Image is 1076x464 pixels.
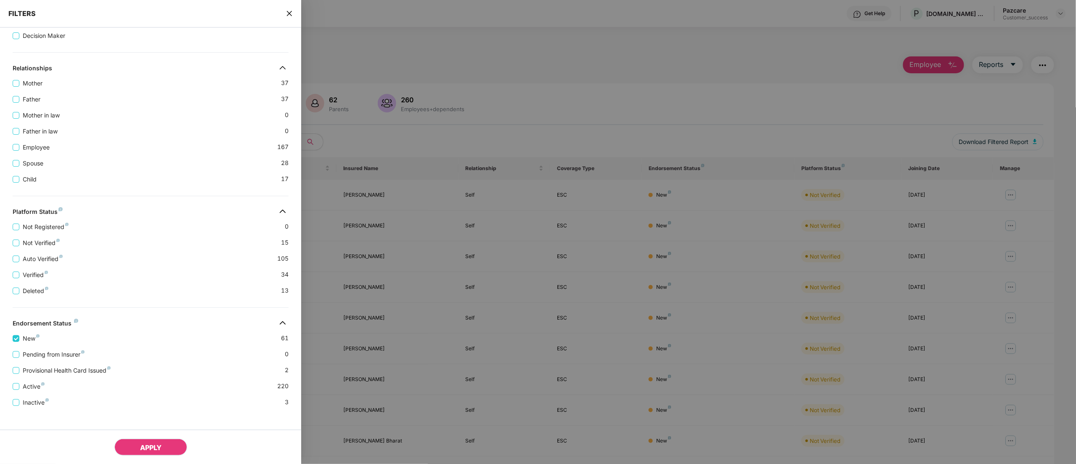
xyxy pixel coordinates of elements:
[19,79,46,88] span: Mother
[285,222,289,232] span: 0
[19,334,43,343] span: New
[19,366,114,375] span: Provisional Health Card Issued
[19,159,47,168] span: Spouse
[281,286,289,296] span: 13
[45,398,49,402] img: svg+xml;base64,PHN2ZyB4bWxucz0iaHR0cDovL3d3dy53My5vcmcvMjAwMC9zdmciIHdpZHRoPSI4IiBoZWlnaHQ9IjgiIH...
[19,95,44,104] span: Father
[277,254,289,264] span: 105
[56,239,60,242] img: svg+xml;base64,PHN2ZyB4bWxucz0iaHR0cDovL3d3dy53My5vcmcvMjAwMC9zdmciIHdpZHRoPSI4IiBoZWlnaHQ9IjgiIH...
[13,208,63,218] div: Platform Status
[59,255,63,258] img: svg+xml;base64,PHN2ZyB4bWxucz0iaHR0cDovL3d3dy53My5vcmcvMjAwMC9zdmciIHdpZHRoPSI4IiBoZWlnaHQ9IjgiIH...
[13,64,52,75] div: Relationships
[114,439,187,456] button: APPLY
[281,94,289,104] span: 37
[285,110,289,120] span: 0
[281,158,289,168] span: 28
[281,333,289,343] span: 61
[276,316,289,330] img: svg+xml;base64,PHN2ZyB4bWxucz0iaHR0cDovL3d3dy53My5vcmcvMjAwMC9zdmciIHdpZHRoPSIzMiIgaGVpZ2h0PSIzMi...
[19,254,66,264] span: Auto Verified
[140,443,162,452] span: APPLY
[277,381,289,391] span: 220
[277,142,289,152] span: 167
[285,397,289,407] span: 3
[19,127,61,136] span: Father in law
[19,31,69,40] span: Decision Maker
[281,270,289,280] span: 34
[19,382,48,391] span: Active
[281,238,289,248] span: 15
[285,126,289,136] span: 0
[19,111,63,120] span: Mother in law
[74,319,78,323] img: svg+xml;base64,PHN2ZyB4bWxucz0iaHR0cDovL3d3dy53My5vcmcvMjAwMC9zdmciIHdpZHRoPSI4IiBoZWlnaHQ9IjgiIH...
[107,366,111,370] img: svg+xml;base64,PHN2ZyB4bWxucz0iaHR0cDovL3d3dy53My5vcmcvMjAwMC9zdmciIHdpZHRoPSI4IiBoZWlnaHQ9IjgiIH...
[286,9,293,18] span: close
[276,205,289,218] img: svg+xml;base64,PHN2ZyB4bWxucz0iaHR0cDovL3d3dy53My5vcmcvMjAwMC9zdmciIHdpZHRoPSIzMiIgaGVpZ2h0PSIzMi...
[19,398,52,407] span: Inactive
[19,238,63,248] span: Not Verified
[58,207,63,211] img: svg+xml;base64,PHN2ZyB4bWxucz0iaHR0cDovL3d3dy53My5vcmcvMjAwMC9zdmciIHdpZHRoPSI4IiBoZWlnaHQ9IjgiIH...
[276,61,289,75] img: svg+xml;base64,PHN2ZyB4bWxucz0iaHR0cDovL3d3dy53My5vcmcvMjAwMC9zdmciIHdpZHRoPSIzMiIgaGVpZ2h0PSIzMi...
[19,143,53,152] span: Employee
[281,78,289,88] span: 37
[36,334,40,338] img: svg+xml;base64,PHN2ZyB4bWxucz0iaHR0cDovL3d3dy53My5vcmcvMjAwMC9zdmciIHdpZHRoPSI4IiBoZWlnaHQ9IjgiIH...
[13,320,78,330] div: Endorsement Status
[65,223,69,226] img: svg+xml;base64,PHN2ZyB4bWxucz0iaHR0cDovL3d3dy53My5vcmcvMjAwMC9zdmciIHdpZHRoPSI4IiBoZWlnaHQ9IjgiIH...
[45,271,48,274] img: svg+xml;base64,PHN2ZyB4bWxucz0iaHR0cDovL3d3dy53My5vcmcvMjAwMC9zdmciIHdpZHRoPSI4IiBoZWlnaHQ9IjgiIH...
[19,222,72,232] span: Not Registered
[285,365,289,375] span: 2
[285,349,289,359] span: 0
[281,174,289,184] span: 17
[8,9,36,18] span: FILTERS
[45,287,48,290] img: svg+xml;base64,PHN2ZyB4bWxucz0iaHR0cDovL3d3dy53My5vcmcvMjAwMC9zdmciIHdpZHRoPSI4IiBoZWlnaHQ9IjgiIH...
[19,350,88,359] span: Pending from Insurer
[19,286,52,296] span: Deleted
[19,270,51,280] span: Verified
[41,382,45,386] img: svg+xml;base64,PHN2ZyB4bWxucz0iaHR0cDovL3d3dy53My5vcmcvMjAwMC9zdmciIHdpZHRoPSI4IiBoZWlnaHQ9IjgiIH...
[19,175,40,184] span: Child
[81,350,85,354] img: svg+xml;base64,PHN2ZyB4bWxucz0iaHR0cDovL3d3dy53My5vcmcvMjAwMC9zdmciIHdpZHRoPSI4IiBoZWlnaHQ9IjgiIH...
